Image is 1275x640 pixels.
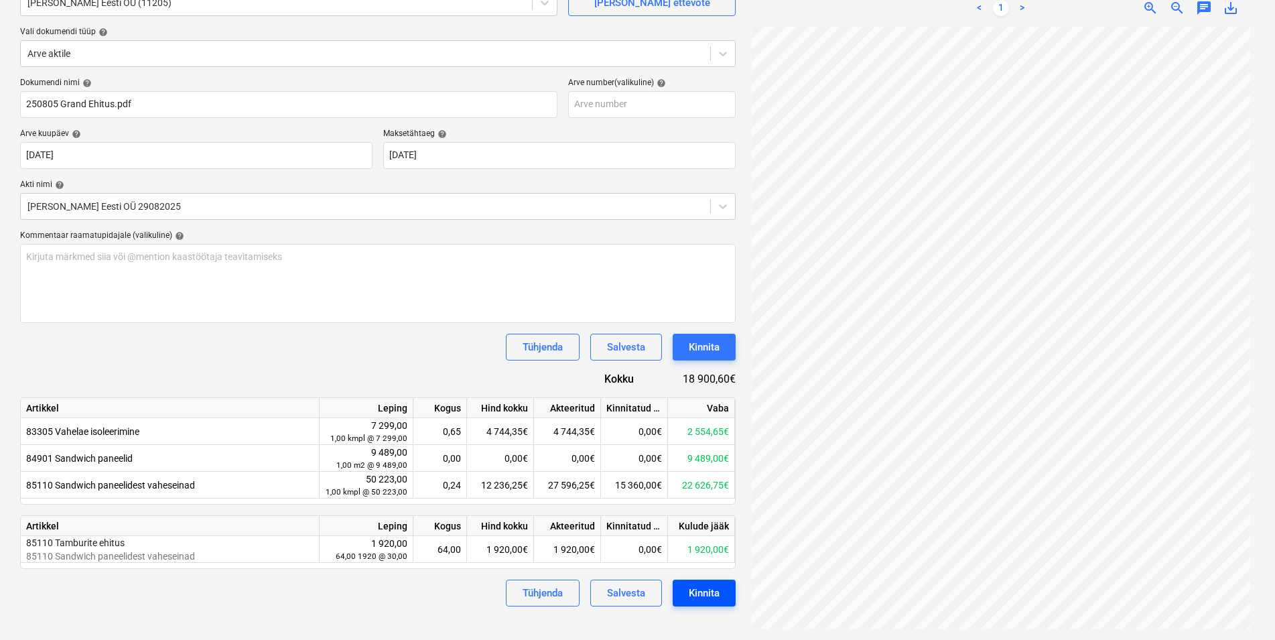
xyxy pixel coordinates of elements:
input: Tähtaega pole määratud [383,142,736,169]
div: Hind kokku [467,516,534,536]
div: Maksetähtaeg [383,129,736,139]
div: Kinnita [689,338,720,356]
button: Tühjenda [506,334,580,361]
div: 1 920,00 [325,537,407,562]
div: Artikkel [21,516,320,536]
span: help [654,78,666,88]
div: Vali dokumendi tüüp [20,27,736,38]
div: Arve number (valikuline) [568,78,736,88]
small: 1,00 m2 @ 9 489,00 [336,460,407,470]
div: Akteeritud [534,516,601,536]
div: 0,24 [413,472,467,499]
div: Kogus [413,398,467,418]
div: 0,00€ [467,445,534,472]
button: Kinnita [673,580,736,606]
small: 64,00 1920 @ 30,00 [336,552,407,561]
div: 4 744,35€ [534,418,601,445]
button: Kinnita [673,334,736,361]
div: Akti nimi [20,180,736,190]
div: 12 236,25€ [467,472,534,499]
div: 15 360,00€ [601,472,668,499]
div: 1 920,00€ [534,536,601,563]
div: Kulude jääk [668,516,735,536]
span: help [69,129,81,139]
div: Vaba [668,398,735,418]
div: 27 596,25€ [534,472,601,499]
small: 1,00 kmpl @ 7 299,00 [330,434,407,443]
span: 85110 Tamburite ehitus [26,537,125,548]
div: 0,65 [413,418,467,445]
div: Salvesta [607,584,645,602]
input: Arve kuupäeva pole määratud. [20,142,373,169]
div: Hind kokku [467,398,534,418]
div: Tühjenda [523,338,563,356]
small: 1,00 kmpl @ 50 223,00 [326,487,407,497]
span: help [435,129,447,139]
span: help [52,180,64,190]
div: 9 489,00 [325,446,407,471]
iframe: Chat Widget [1208,576,1275,640]
span: 83305 Vahelae isoleerimine [26,426,139,437]
div: Akteeritud [534,398,601,418]
div: 1 920,00€ [467,536,534,563]
div: 2 554,65€ [668,418,735,445]
span: 85110 Sandwich paneelidest vaheseinad [26,480,195,491]
div: Salvesta [607,338,645,356]
button: Salvesta [590,334,662,361]
div: 0,00 [413,445,467,472]
button: Salvesta [590,580,662,606]
div: Leping [320,516,413,536]
div: Kogus [413,516,467,536]
div: Kinnitatud kulud [601,398,668,418]
div: 9 489,00€ [668,445,735,472]
div: 1 920,00€ [668,536,735,563]
div: Kinnita [689,584,720,602]
div: Arve kuupäev [20,129,373,139]
div: Kommentaar raamatupidajale (valikuline) [20,231,736,241]
input: Dokumendi nimi [20,91,557,118]
button: Tühjenda [506,580,580,606]
input: Arve number [568,91,736,118]
div: 7 299,00 [325,420,407,444]
div: 64,00 [413,536,467,563]
span: help [80,78,92,88]
div: 22 626,75€ [668,472,735,499]
div: 4 744,35€ [467,418,534,445]
span: 84901 Sandwich paneelid [26,453,133,464]
div: 0,00€ [601,418,668,445]
span: help [172,231,184,241]
div: 50 223,00 [325,473,407,498]
div: 0,00€ [534,445,601,472]
div: Dokumendi nimi [20,78,557,88]
div: Tühjenda [523,584,563,602]
div: 0,00€ [601,536,668,563]
div: Artikkel [21,398,320,418]
span: 85110 Sandwich paneelidest vaheseinad [26,551,195,562]
div: Kokku [561,371,655,387]
div: 0,00€ [601,445,668,472]
div: Kinnitatud kulud [601,516,668,536]
div: Leping [320,398,413,418]
span: help [96,27,108,37]
div: 18 900,60€ [655,371,736,387]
